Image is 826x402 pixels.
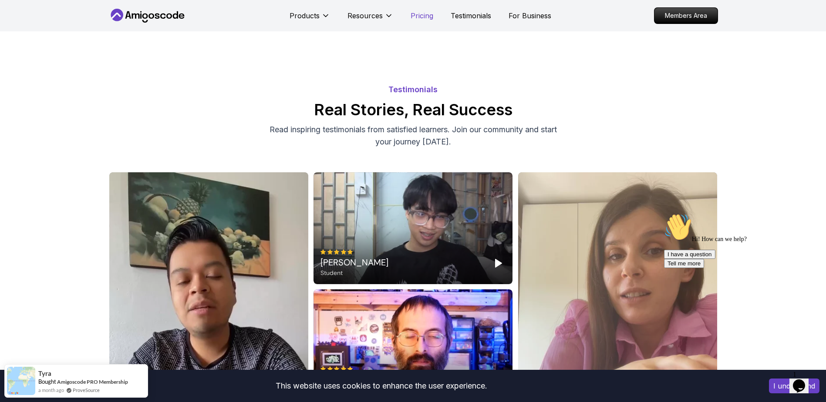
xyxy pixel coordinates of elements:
[3,40,55,49] button: I have a question
[108,84,718,96] p: Testimonials
[3,3,160,58] div: 👋Hi! How can we help?I have a questionTell me more
[347,10,393,28] button: Resources
[654,8,718,23] p: Members Area
[654,7,718,24] a: Members Area
[38,386,64,394] span: a month ago
[7,367,35,395] img: provesource social proof notification image
[3,49,44,58] button: Tell me more
[769,379,819,393] button: Accept cookies
[73,386,100,394] a: ProveSource
[451,10,491,21] a: Testimonials
[347,10,383,21] p: Resources
[661,210,817,363] iframe: chat widget
[789,367,817,393] iframe: chat widget
[108,101,718,118] h2: Real Stories, Real Success
[57,379,128,385] a: Amigoscode PRO Membership
[3,26,86,33] span: Hi! How can we help?
[267,124,560,148] p: Read inspiring testimonials from satisfied learners. Join our community and start your journey [D...
[290,10,330,28] button: Products
[3,3,31,31] img: :wave:
[7,376,756,395] div: This website uses cookies to enhance the user experience.
[38,370,51,377] span: Tyra
[411,10,433,21] a: Pricing
[38,378,56,385] span: Bought
[290,10,320,21] p: Products
[509,10,551,21] a: For Business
